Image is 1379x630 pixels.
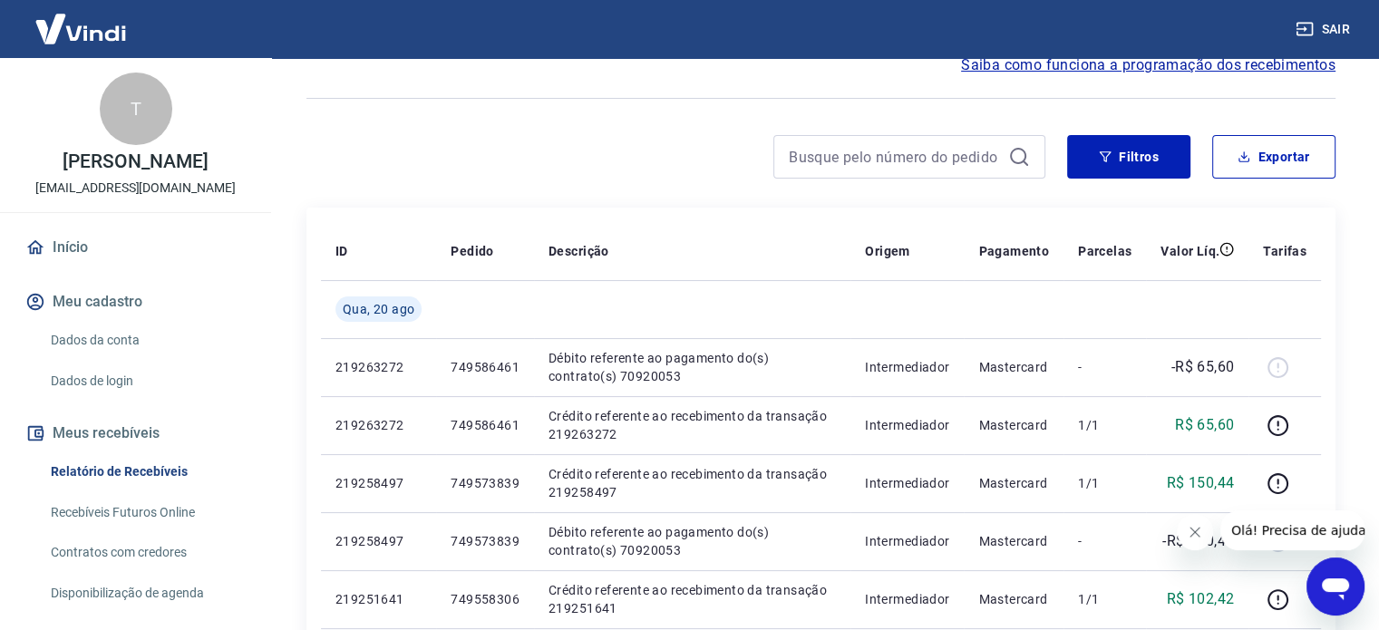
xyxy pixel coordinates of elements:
span: Olá! Precisa de ajuda? [11,13,152,27]
a: Disponibilização de agenda [44,575,249,612]
input: Busque pelo número do pedido [789,143,1001,170]
a: Início [22,228,249,267]
iframe: Fechar mensagem [1177,514,1213,550]
p: -R$ 150,44 [1162,530,1234,552]
p: 749573839 [451,474,520,492]
p: [PERSON_NAME] [63,152,208,171]
p: Intermediador [865,532,949,550]
p: Crédito referente ao recebimento da transação 219263272 [549,407,836,443]
p: 1/1 [1078,590,1131,608]
p: Pedido [451,242,493,260]
p: 219263272 [335,416,422,434]
p: R$ 102,42 [1167,588,1235,610]
a: Relatório de Recebíveis [44,453,249,490]
p: Origem [865,242,909,260]
p: Parcelas [1078,242,1131,260]
p: Crédito referente ao recebimento da transação 219251641 [549,581,836,617]
p: ID [335,242,348,260]
p: 219251641 [335,590,422,608]
p: Descrição [549,242,609,260]
p: 1/1 [1078,474,1131,492]
p: Intermediador [865,416,949,434]
button: Meus recebíveis [22,413,249,453]
a: Dados de login [44,363,249,400]
p: Mastercard [978,590,1049,608]
a: Recebíveis Futuros Online [44,494,249,531]
p: 219258497 [335,474,422,492]
p: R$ 65,60 [1175,414,1234,436]
p: Mastercard [978,358,1049,376]
a: Saiba como funciona a programação dos recebimentos [961,54,1335,76]
p: 749586461 [451,416,520,434]
p: 749573839 [451,532,520,550]
span: Qua, 20 ago [343,300,414,318]
p: 749586461 [451,358,520,376]
button: Meu cadastro [22,282,249,322]
p: [EMAIL_ADDRESS][DOMAIN_NAME] [35,179,236,198]
button: Exportar [1212,135,1335,179]
p: Pagamento [978,242,1049,260]
p: Débito referente ao pagamento do(s) contrato(s) 70920053 [549,349,836,385]
a: Dados da conta [44,322,249,359]
p: 1/1 [1078,416,1131,434]
iframe: Mensagem da empresa [1220,510,1364,550]
p: Mastercard [978,416,1049,434]
p: R$ 150,44 [1167,472,1235,494]
p: Crédito referente ao recebimento da transação 219258497 [549,465,836,501]
p: 219263272 [335,358,422,376]
p: 749558306 [451,590,520,608]
p: Mastercard [978,474,1049,492]
p: - [1078,358,1131,376]
p: Intermediador [865,358,949,376]
a: Contratos com credores [44,534,249,571]
button: Filtros [1067,135,1190,179]
p: Débito referente ao pagamento do(s) contrato(s) 70920053 [549,523,836,559]
p: Tarifas [1263,242,1306,260]
p: Valor Líq. [1160,242,1219,260]
button: Sair [1292,13,1357,46]
iframe: Botão para abrir a janela de mensagens [1306,557,1364,615]
p: -R$ 65,60 [1171,356,1235,378]
p: - [1078,532,1131,550]
p: 219258497 [335,532,422,550]
img: Vindi [22,1,140,56]
div: T [100,73,172,145]
p: Intermediador [865,474,949,492]
p: Intermediador [865,590,949,608]
p: Mastercard [978,532,1049,550]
